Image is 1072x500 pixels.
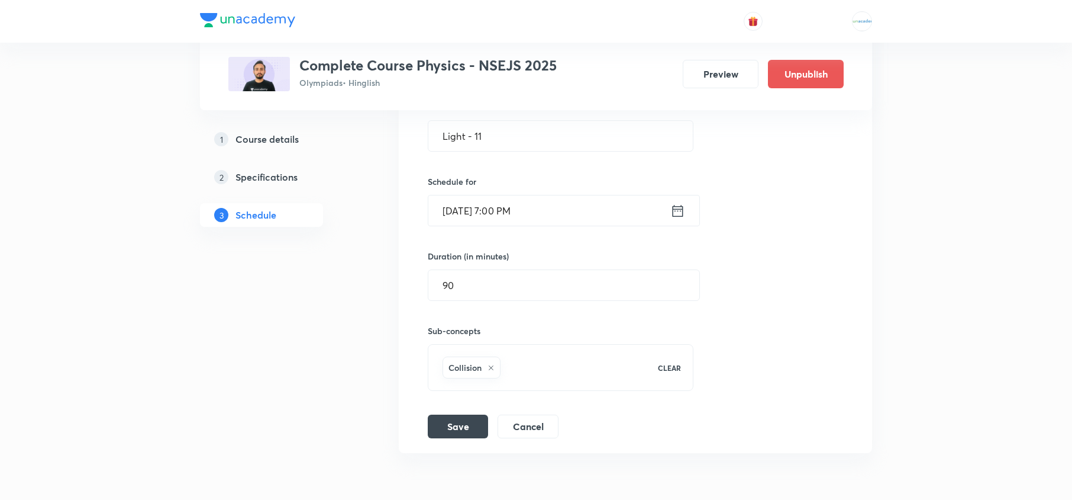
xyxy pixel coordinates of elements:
[428,250,509,262] h6: Duration (in minutes)
[448,361,482,374] h6: Collision
[200,13,295,30] a: Company Logo
[498,415,558,438] button: Cancel
[214,208,228,222] p: 3
[428,325,693,337] h6: Sub-concepts
[748,16,758,27] img: avatar
[658,363,681,373] p: CLEAR
[214,132,228,146] p: 1
[200,165,361,189] a: 2Specifications
[299,76,557,89] p: Olympiads • Hinglish
[683,60,758,88] button: Preview
[228,57,290,91] img: 791B8889-BAA3-4F5D-8A57-FE0B68EA87B4_plus.png
[428,121,693,151] input: A great title is short, clear and descriptive
[235,208,276,222] h5: Schedule
[428,270,699,300] input: 90
[235,170,298,184] h5: Specifications
[744,12,763,31] button: avatar
[214,170,228,184] p: 2
[428,415,488,438] button: Save
[200,127,361,151] a: 1Course details
[299,57,557,74] h3: Complete Course Physics - NSEJS 2025
[200,13,295,27] img: Company Logo
[852,11,872,31] img: MOHAMMED SHOAIB
[428,175,693,188] h6: Schedule for
[768,60,844,88] button: Unpublish
[235,132,299,146] h5: Course details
